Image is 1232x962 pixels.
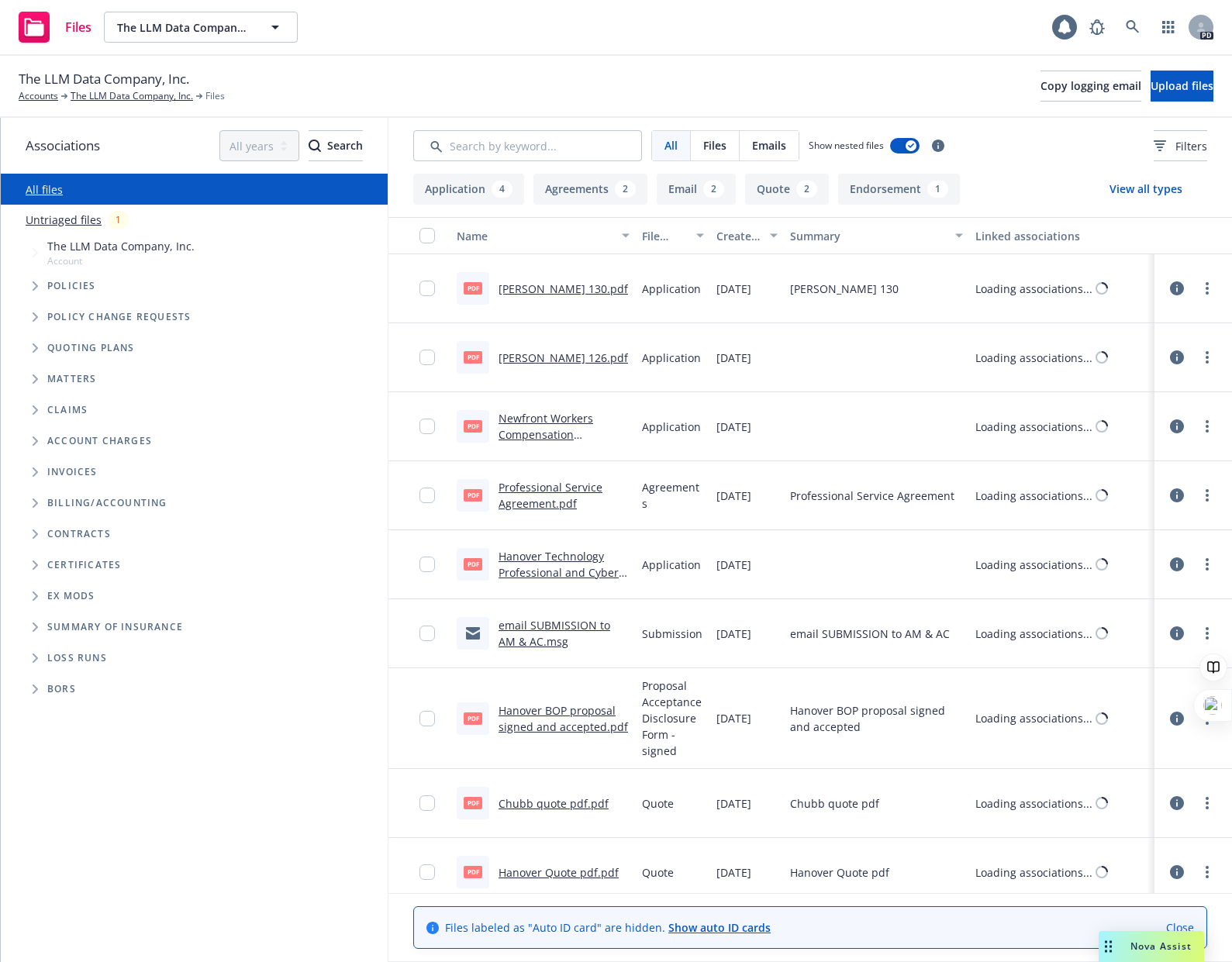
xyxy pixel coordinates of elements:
[499,618,610,649] a: email SUBMISSION to AM & AC.msg
[642,557,701,573] span: Application
[703,137,726,153] span: Files
[47,653,107,663] span: Loss Runs
[1154,138,1207,154] span: Filters
[499,480,602,511] a: Professional Service Agreement.pdf
[664,137,678,153] span: All
[1153,12,1184,43] a: Switch app
[1198,794,1216,812] a: more
[533,174,647,205] button: Agreements
[716,281,751,297] span: [DATE]
[642,419,701,435] span: Application
[790,281,899,297] span: [PERSON_NAME] 130
[1198,624,1216,643] a: more
[642,795,674,812] span: Quote
[104,12,298,43] button: The LLM Data Company, Inc.
[457,228,613,244] div: Name
[975,864,1092,881] div: Loading associations...
[1085,174,1207,205] button: View all types
[975,350,1092,366] div: Loading associations...
[1198,863,1216,881] a: more
[745,174,829,205] button: Quote
[26,182,63,197] a: All files
[464,797,482,809] span: pdf
[65,21,91,33] span: Files
[1099,931,1118,962] div: Drag to move
[716,795,751,812] span: [DATE]
[710,217,785,254] button: Created on
[1154,130,1207,161] button: Filters
[464,351,482,363] span: pdf
[71,89,193,103] a: The LLM Data Company, Inc.
[19,69,189,89] span: The LLM Data Company, Inc.
[47,467,98,477] span: Invoices
[1198,555,1216,574] a: more
[309,140,321,152] svg: Search
[790,626,950,642] span: email SUBMISSION to AM & AC
[499,796,609,811] a: Chubb quote pdf.pdf
[975,281,1092,297] div: Loading associations...
[413,130,642,161] input: Search by keyword...
[47,374,96,384] span: Matters
[26,212,102,228] a: Untriaged files
[1040,71,1141,102] button: Copy logging email
[413,174,524,205] button: Application
[642,479,704,512] span: Agreements
[47,238,195,254] span: The LLM Data Company, Inc.
[615,181,636,198] div: 2
[492,181,512,198] div: 4
[790,702,963,735] span: Hanover BOP proposal signed and accepted
[47,312,191,322] span: Policy change requests
[1175,138,1207,154] span: Filters
[975,557,1092,573] div: Loading associations...
[309,130,363,161] button: SearchSearch
[1198,279,1216,298] a: more
[636,217,710,254] button: File type
[47,405,88,415] span: Claims
[1166,919,1194,936] a: Close
[1117,12,1148,43] a: Search
[419,228,435,243] input: Select all
[47,591,95,601] span: Ex Mods
[790,864,889,881] span: Hanover Quote pdf
[464,489,482,501] span: pdf
[47,529,111,539] span: Contracts
[642,281,701,297] span: Application
[1,235,388,488] div: Tree Example
[1,488,388,705] div: Folder Tree Example
[642,678,704,759] span: Proposal Acceptance Disclosure Form - signed
[975,626,1092,642] div: Loading associations...
[450,217,636,254] button: Name
[975,228,1148,244] div: Linked associations
[19,89,58,103] a: Accounts
[419,350,435,365] input: Toggle Row Selected
[642,626,702,642] span: Submission
[716,228,761,244] div: Created on
[1198,486,1216,505] a: more
[716,864,751,881] span: [DATE]
[1130,940,1192,953] span: Nova Assist
[47,254,195,267] span: Account
[499,865,619,880] a: Hanover Quote pdf.pdf
[464,558,482,570] span: pdf
[12,5,98,49] a: Files
[790,795,879,812] span: Chubb quote pdf
[445,919,771,936] span: Files labeled as "Auto ID card" are hidden.
[642,228,687,244] div: File type
[716,557,751,573] span: [DATE]
[47,436,152,446] span: Account charges
[419,795,435,811] input: Toggle Row Selected
[1198,348,1216,367] a: more
[716,710,751,726] span: [DATE]
[796,181,817,198] div: 2
[809,139,884,152] span: Show nested files
[47,684,76,694] span: BORs
[790,488,954,504] span: Professional Service Agreement
[1082,12,1113,43] a: Report a Bug
[499,549,619,612] a: Hanover Technology Professional and Cyber Advantage BOP Questionnaire.pdf
[716,350,751,366] span: [DATE]
[47,343,135,353] span: Quoting plans
[419,626,435,641] input: Toggle Row Selected
[499,703,628,734] a: Hanover BOP proposal signed and accepted.pdf
[668,920,771,935] a: Show auto ID cards
[975,795,1092,812] div: Loading associations...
